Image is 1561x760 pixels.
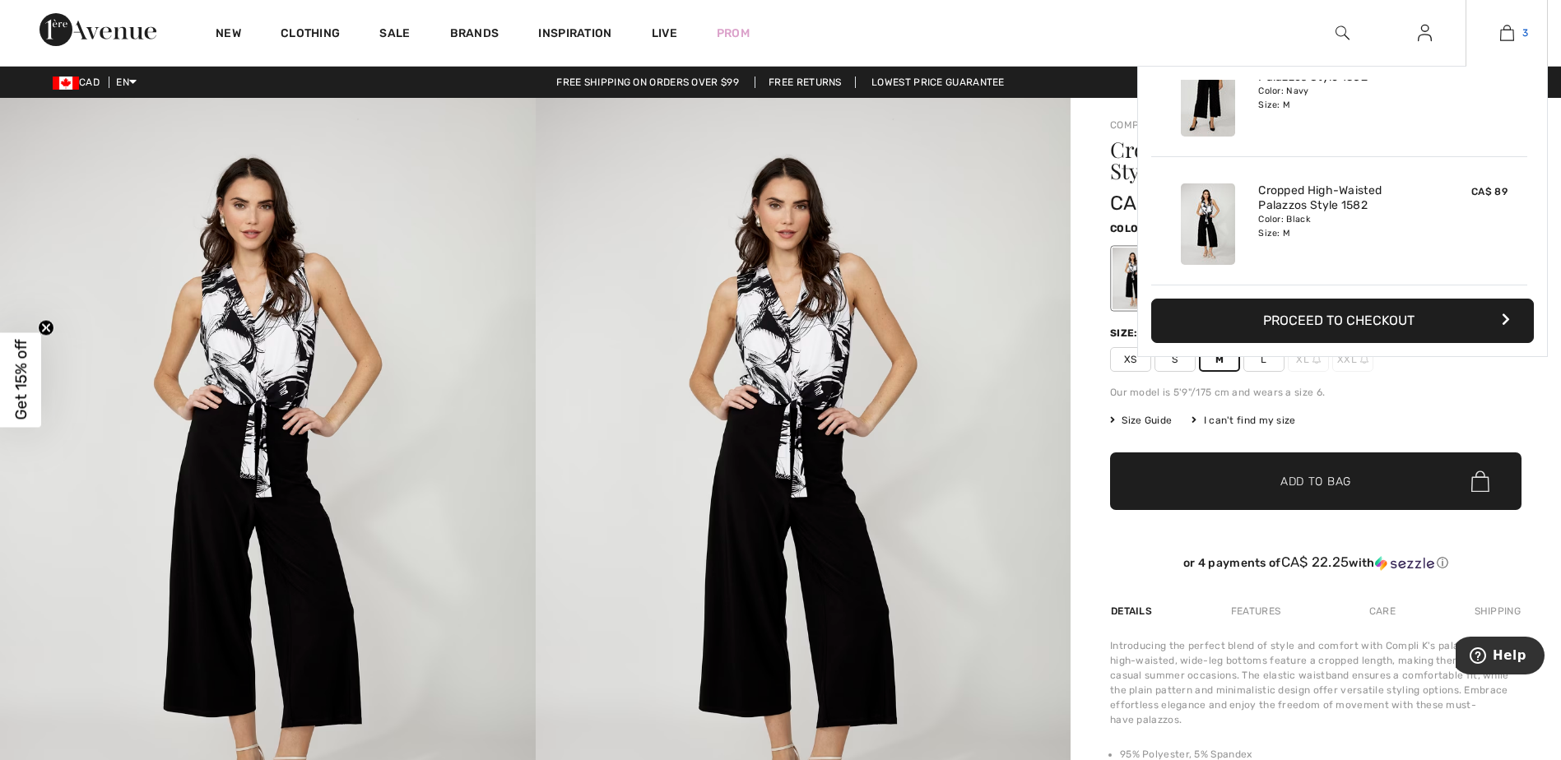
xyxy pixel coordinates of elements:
div: Our model is 5'9"/175 cm and wears a size 6. [1110,385,1522,400]
div: Color: Navy Size: M [1258,85,1420,111]
span: L [1243,347,1285,372]
span: EN [116,76,137,88]
button: Proceed to Checkout [1151,299,1534,343]
span: Inspiration [538,26,611,44]
span: CA$ 89 [1471,186,1508,197]
img: My Bag [1500,23,1514,43]
img: My Info [1418,23,1432,43]
img: 1ère Avenue [39,13,156,46]
a: Clothing [281,26,340,44]
span: Add to Bag [1280,473,1351,490]
a: Free Returns [755,76,856,88]
div: Care [1355,596,1410,626]
img: Canadian Dollar [53,76,79,90]
span: Size Guide [1110,413,1172,428]
div: I can't find my size [1192,413,1295,428]
span: XL [1288,347,1329,372]
span: S [1154,347,1196,372]
a: Brands [450,26,499,44]
span: XXL [1332,347,1373,372]
img: Cropped High-Waisted Palazzos Style 1582 [1181,183,1235,265]
a: 3 [1466,23,1547,43]
span: CA$ 22.25 [1281,554,1350,570]
a: Compli K [1110,119,1156,131]
div: Features [1217,596,1294,626]
h1: Cropped High-waisted Palazzos Style 1582 [1110,139,1453,182]
div: Shipping [1470,596,1522,626]
div: or 4 payments ofCA$ 22.25withSezzle Click to learn more about Sezzle [1110,554,1522,577]
div: Details [1110,596,1156,626]
span: Get 15% off [12,340,30,420]
iframe: Opens a widget where you can find more information [1456,637,1545,678]
div: or 4 payments of with [1110,554,1522,571]
button: Add to Bag [1110,452,1522,510]
a: Live [652,25,677,42]
img: search the website [1336,23,1350,43]
span: M [1199,347,1240,372]
img: Bag.svg [1471,470,1489,492]
span: CA$ 89 [1110,192,1179,215]
a: Lowest Price Guarantee [858,76,1018,88]
div: Color: Black Size: M [1258,213,1420,239]
span: XS [1110,347,1151,372]
a: New [216,26,241,44]
span: Color: [1110,223,1149,234]
a: Sign In [1405,23,1445,44]
a: Prom [717,25,750,42]
div: Black [1113,248,1155,309]
img: Cropped High-Waisted Palazzos Style 1582 [1181,55,1235,137]
button: Close teaser [38,320,54,336]
a: Sale [379,26,410,44]
img: ring-m.svg [1312,355,1321,364]
img: Sezzle [1375,556,1434,571]
img: ring-m.svg [1360,355,1368,364]
a: Cropped High-Waisted Palazzos Style 1582 [1258,183,1420,213]
a: Free shipping on orders over $99 [543,76,752,88]
div: Introducing the perfect blend of style and comfort with Compli K's palazzos. These high-waisted, ... [1110,638,1522,727]
span: CAD [53,76,106,88]
div: Size: [1110,326,1141,341]
span: 3 [1522,25,1528,40]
